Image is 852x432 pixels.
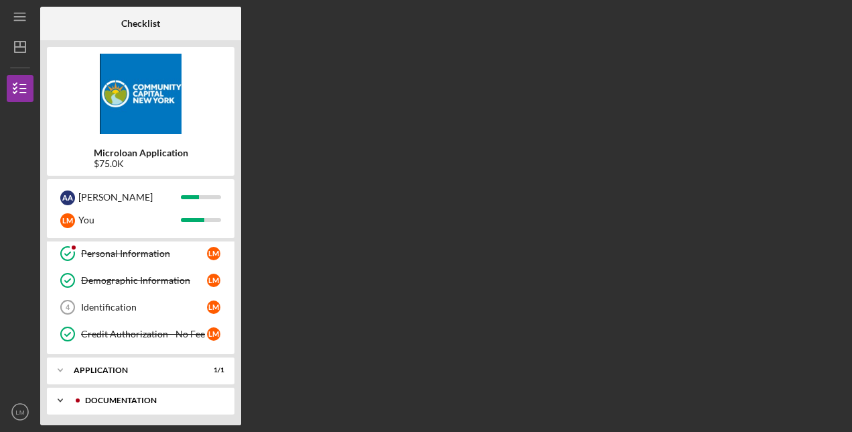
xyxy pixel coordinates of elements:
[66,303,70,311] tspan: 4
[15,409,24,416] text: LM
[207,274,220,287] div: L M
[54,267,228,294] a: Demographic InformationLM
[207,301,220,314] div: L M
[81,329,207,339] div: Credit Authorization - No Fee
[78,209,181,231] div: You
[94,148,188,158] b: Microloan Application
[121,18,160,29] b: Checklist
[54,240,228,267] a: Personal InformationLM
[85,396,218,404] div: Documentation
[54,321,228,347] a: Credit Authorization - No FeeLM
[60,191,75,205] div: A A
[94,158,188,169] div: $75.0K
[200,366,224,374] div: 1 / 1
[54,294,228,321] a: 4IdentificationLM
[60,213,75,228] div: L M
[47,54,234,134] img: Product logo
[207,247,220,260] div: L M
[78,186,181,209] div: [PERSON_NAME]
[81,302,207,313] div: Identification
[81,248,207,259] div: Personal Information
[74,366,191,374] div: Application
[207,327,220,341] div: L M
[7,398,33,425] button: LM
[81,275,207,286] div: Demographic Information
